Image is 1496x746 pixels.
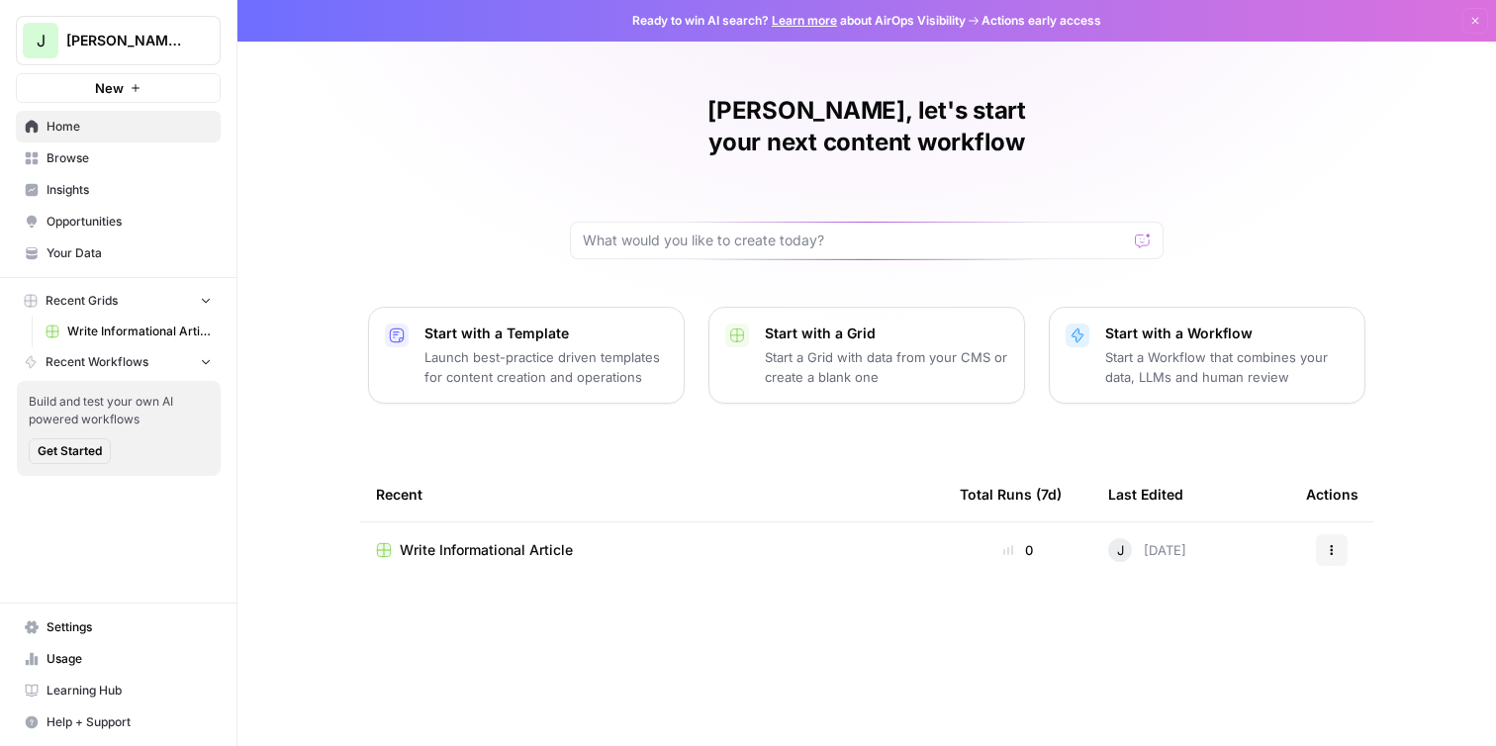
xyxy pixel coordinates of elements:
[765,347,1008,387] p: Start a Grid with data from your CMS or create a blank one
[46,353,148,371] span: Recent Workflows
[29,393,209,428] span: Build and test your own AI powered workflows
[16,611,221,643] a: Settings
[37,316,221,347] a: Write Informational Article
[424,347,668,387] p: Launch best-practice driven templates for content creation and operations
[16,174,221,206] a: Insights
[67,323,212,340] span: Write Informational Article
[424,324,668,343] p: Start with a Template
[16,142,221,174] a: Browse
[1105,324,1349,343] p: Start with a Workflow
[376,540,928,560] a: Write Informational Article
[47,181,212,199] span: Insights
[16,643,221,675] a: Usage
[368,307,685,404] button: Start with a TemplateLaunch best-practice driven templates for content creation and operations
[47,149,212,167] span: Browse
[47,682,212,699] span: Learning Hub
[708,307,1025,404] button: Start with a GridStart a Grid with data from your CMS or create a blank one
[16,347,221,377] button: Recent Workflows
[1049,307,1365,404] button: Start with a WorkflowStart a Workflow that combines your data, LLMs and human review
[38,442,102,460] span: Get Started
[47,213,212,231] span: Opportunities
[570,95,1164,158] h1: [PERSON_NAME], let's start your next content workflow
[1105,347,1349,387] p: Start a Workflow that combines your data, LLMs and human review
[982,12,1101,30] span: Actions early access
[16,675,221,706] a: Learning Hub
[47,244,212,262] span: Your Data
[1306,467,1358,521] div: Actions
[1108,538,1186,562] div: [DATE]
[47,713,212,731] span: Help + Support
[95,78,124,98] span: New
[16,237,221,269] a: Your Data
[47,650,212,668] span: Usage
[16,73,221,103] button: New
[376,467,928,521] div: Recent
[29,438,111,464] button: Get Started
[400,540,573,560] span: Write Informational Article
[16,206,221,237] a: Opportunities
[37,29,46,52] span: J
[47,118,212,136] span: Home
[46,292,118,310] span: Recent Grids
[16,706,221,738] button: Help + Support
[765,324,1008,343] p: Start with a Grid
[772,13,837,28] a: Learn more
[16,111,221,142] a: Home
[583,231,1127,250] input: What would you like to create today?
[1108,467,1183,521] div: Last Edited
[66,31,186,50] span: [PERSON_NAME] - Example
[47,618,212,636] span: Settings
[16,16,221,65] button: Workspace: Jeremy - Example
[16,286,221,316] button: Recent Grids
[960,540,1076,560] div: 0
[1117,540,1124,560] span: J
[632,12,966,30] span: Ready to win AI search? about AirOps Visibility
[960,467,1062,521] div: Total Runs (7d)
